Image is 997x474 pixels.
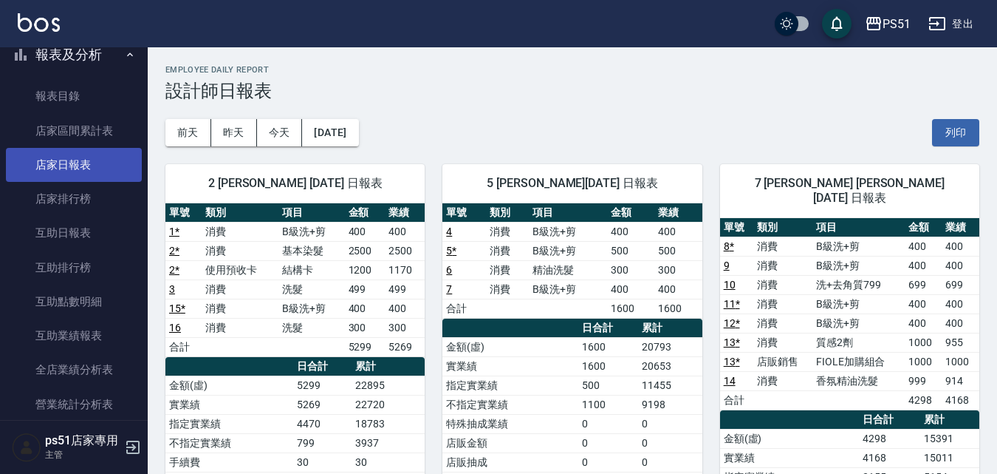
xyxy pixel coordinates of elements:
td: 400 [345,222,385,241]
td: 0 [578,453,638,472]
th: 業績 [385,203,425,223]
td: 0 [638,433,702,453]
td: 1600 [607,299,654,318]
td: 店販抽成 [442,453,578,472]
a: 互助點數明細 [6,285,142,319]
td: B級洗+剪 [278,222,344,241]
td: 消費 [753,294,812,314]
td: 20653 [638,356,702,376]
td: 400 [385,299,425,318]
td: B級洗+剪 [529,222,607,241]
td: 店販銷售 [753,352,812,371]
td: B級洗+剪 [278,299,344,318]
td: 消費 [486,222,529,241]
h3: 設計師日報表 [165,81,979,101]
td: 400 [654,222,702,241]
td: 香氛精油洗髮 [812,371,905,390]
td: 4298 [905,390,942,410]
td: 300 [385,318,425,337]
td: 300 [654,260,702,280]
td: 洗髮 [278,318,344,337]
td: B級洗+剪 [812,237,905,256]
td: 300 [607,260,654,280]
td: 0 [638,414,702,433]
th: 業績 [942,218,979,237]
td: 消費 [753,237,812,256]
td: 300 [345,318,385,337]
td: 9198 [638,395,702,414]
th: 單號 [442,203,485,223]
h2: Employee Daily Report [165,65,979,75]
td: 400 [345,299,385,318]
td: 消費 [753,371,812,390]
td: 手續費 [165,453,293,472]
td: 500 [607,241,654,260]
td: 消費 [486,260,529,280]
td: 消費 [202,318,278,337]
td: 不指定實業績 [165,433,293,453]
td: 15011 [920,448,979,467]
a: 9 [724,260,730,271]
td: 0 [578,433,638,453]
table: a dense table [165,203,425,357]
td: 1000 [905,333,942,352]
th: 業績 [654,203,702,223]
td: 11455 [638,376,702,395]
a: 店家日報表 [6,148,142,182]
img: Logo [18,13,60,32]
td: 400 [905,294,942,314]
td: 4298 [859,429,920,448]
a: 店家排行榜 [6,182,142,216]
td: 精油洗髮 [529,260,607,280]
button: 登出 [922,10,979,38]
td: 消費 [202,299,278,318]
button: 報表及分析 [6,35,142,74]
td: 消費 [202,241,278,260]
td: 400 [942,237,979,256]
a: 6 [446,264,452,276]
a: 16 [169,322,181,334]
a: 互助日報表 [6,216,142,250]
th: 單號 [720,218,754,237]
table: a dense table [720,218,979,410]
td: 基本染髮 [278,241,344,260]
td: 18783 [352,414,425,433]
p: 主管 [45,448,120,461]
td: 5299 [293,376,352,395]
td: 4470 [293,414,352,433]
td: 400 [607,222,654,241]
td: 400 [942,314,979,333]
td: 30 [293,453,352,472]
td: 1170 [385,260,425,280]
td: 實業績 [720,448,859,467]
td: B級洗+剪 [812,314,905,333]
th: 日合計 [293,357,352,376]
td: 400 [942,294,979,314]
button: [DATE] [302,119,358,146]
td: B級洗+剪 [529,241,607,260]
th: 項目 [529,203,607,223]
td: 400 [385,222,425,241]
div: PS51 [883,15,911,33]
a: 報表目錄 [6,79,142,113]
th: 累計 [638,319,702,338]
button: 今天 [257,119,303,146]
button: 前天 [165,119,211,146]
span: 7 [PERSON_NAME] [PERSON_NAME][DATE] 日報表 [738,176,962,206]
td: 實業績 [165,395,293,414]
a: 營業統計分析表 [6,387,142,421]
td: 1000 [905,352,942,371]
th: 單號 [165,203,202,223]
td: 999 [905,371,942,390]
td: 499 [385,280,425,299]
td: 400 [942,256,979,275]
td: 799 [293,433,352,453]
td: 合計 [720,390,754,410]
td: 22720 [352,395,425,414]
button: PS51 [859,9,917,39]
td: B級洗+剪 [812,256,905,275]
td: 699 [905,275,942,294]
td: 1600 [654,299,702,318]
td: 金額(虛) [165,376,293,395]
button: 昨天 [211,119,257,146]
